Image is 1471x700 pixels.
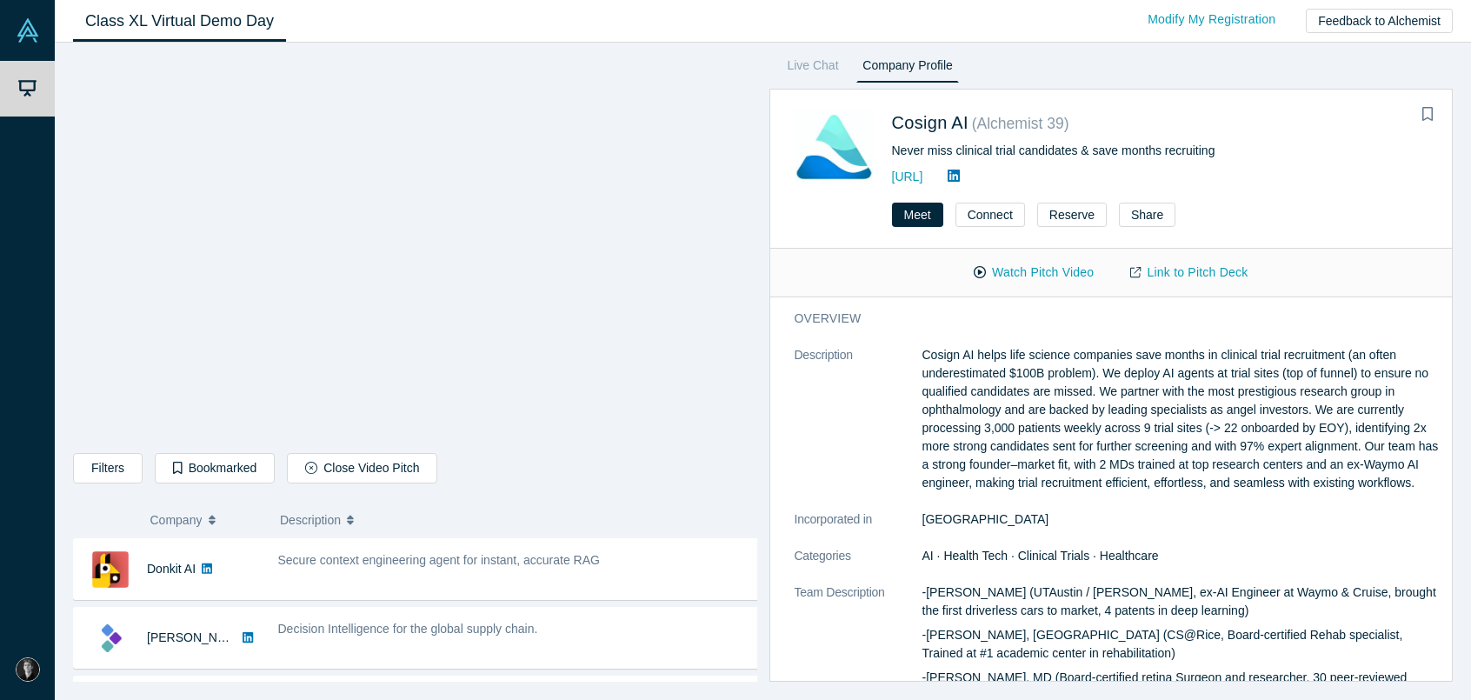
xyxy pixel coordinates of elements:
[280,502,745,538] button: Description
[892,170,923,183] a: [URL]
[922,626,1441,663] p: -[PERSON_NAME], [GEOGRAPHIC_DATA] (CS@Rice, Board-certified Rehab specialist, Trained at #1 acade...
[150,502,203,538] span: Company
[1415,103,1440,127] button: Bookmark
[795,510,922,547] dt: Incorporated in
[782,55,845,83] a: Live Chat
[16,657,40,682] img: Ash Cleary's Account
[147,630,247,644] a: [PERSON_NAME]
[856,55,958,83] a: Company Profile
[278,553,600,567] span: Secure context engineering agent for instant, accurate RAG
[278,622,538,636] span: Decision Intelligence for the global supply chain.
[73,453,143,483] button: Filters
[972,115,1069,132] small: ( Alchemist 39 )
[73,1,286,42] a: Class XL Virtual Demo Day
[92,551,129,588] img: Donkit AI's Logo
[92,620,129,657] img: Kimaru AI's Logo
[795,109,874,188] img: Cosign AI's Logo
[16,18,40,43] img: Alchemist Vault Logo
[1129,4,1294,35] a: Modify My Registration
[155,453,275,483] button: Bookmarked
[147,562,196,576] a: Donkit AI
[892,113,968,132] a: Cosign AI
[922,549,1159,563] span: AI · Health Tech · Clinical Trials · Healthcare
[795,547,922,583] dt: Categories
[280,502,341,538] span: Description
[287,453,437,483] button: Close Video Pitch
[922,346,1441,492] p: Cosign AI helps life science companies save months in clinical trial recruitment (an often undere...
[922,583,1441,620] p: -[PERSON_NAME] (UTAustin / [PERSON_NAME], ex-AI Engineer at Waymo & Cruise, brought the first dri...
[1037,203,1107,227] button: Reserve
[955,257,1112,288] button: Watch Pitch Video
[922,510,1441,529] dd: [GEOGRAPHIC_DATA]
[74,57,756,440] iframe: KASPIX
[1306,9,1453,33] button: Feedback to Alchemist
[955,203,1025,227] button: Connect
[892,142,1428,160] div: Never miss clinical trial candidates & save months recruiting
[795,310,1417,328] h3: overview
[795,346,922,510] dt: Description
[1119,203,1175,227] button: Share
[150,502,263,538] button: Company
[892,203,943,227] button: Meet
[1112,257,1266,288] a: Link to Pitch Deck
